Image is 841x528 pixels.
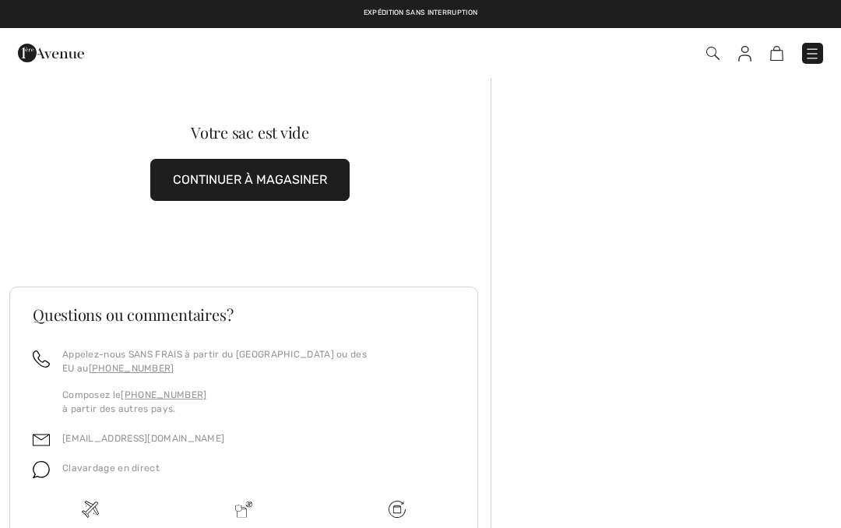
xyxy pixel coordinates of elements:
[89,363,174,374] a: [PHONE_NUMBER]
[62,388,455,416] p: Composez le à partir des autres pays.
[121,389,206,400] a: [PHONE_NUMBER]
[82,501,99,518] img: Livraison gratuite dès 99$
[804,46,820,62] img: Menu
[62,463,160,473] span: Clavardage en direct
[18,37,84,69] img: 1ère Avenue
[738,46,751,62] img: Mes infos
[33,125,466,140] div: Votre sac est vide
[33,307,455,322] h3: Questions ou commentaires?
[62,433,224,444] a: [EMAIL_ADDRESS][DOMAIN_NAME]
[706,47,720,60] img: Recherche
[33,431,50,449] img: email
[18,44,84,59] a: 1ère Avenue
[33,350,50,368] img: call
[62,347,455,375] p: Appelez-nous SANS FRAIS à partir du [GEOGRAPHIC_DATA] ou des EU au
[150,159,350,201] button: CONTINUER À MAGASINER
[770,46,783,61] img: Panier d'achat
[389,501,406,518] img: Livraison gratuite dès 99$
[33,461,50,478] img: chat
[235,501,252,518] img: Livraison promise sans frais de dédouanement surprise&nbsp;!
